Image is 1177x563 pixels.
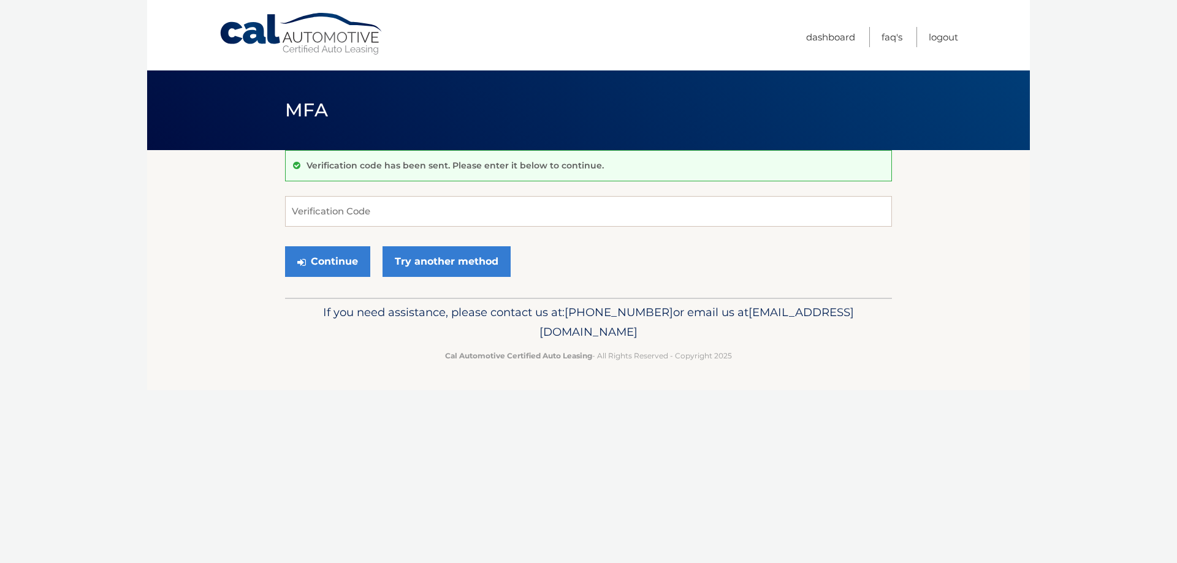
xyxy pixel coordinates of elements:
a: Try another method [383,246,511,277]
p: If you need assistance, please contact us at: or email us at [293,303,884,342]
a: Logout [929,27,958,47]
button: Continue [285,246,370,277]
a: Dashboard [806,27,855,47]
span: [PHONE_NUMBER] [565,305,673,319]
a: FAQ's [882,27,902,47]
strong: Cal Automotive Certified Auto Leasing [445,351,592,360]
p: Verification code has been sent. Please enter it below to continue. [307,160,604,171]
a: Cal Automotive [219,12,384,56]
p: - All Rights Reserved - Copyright 2025 [293,349,884,362]
span: [EMAIL_ADDRESS][DOMAIN_NAME] [539,305,854,339]
span: MFA [285,99,328,121]
input: Verification Code [285,196,892,227]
